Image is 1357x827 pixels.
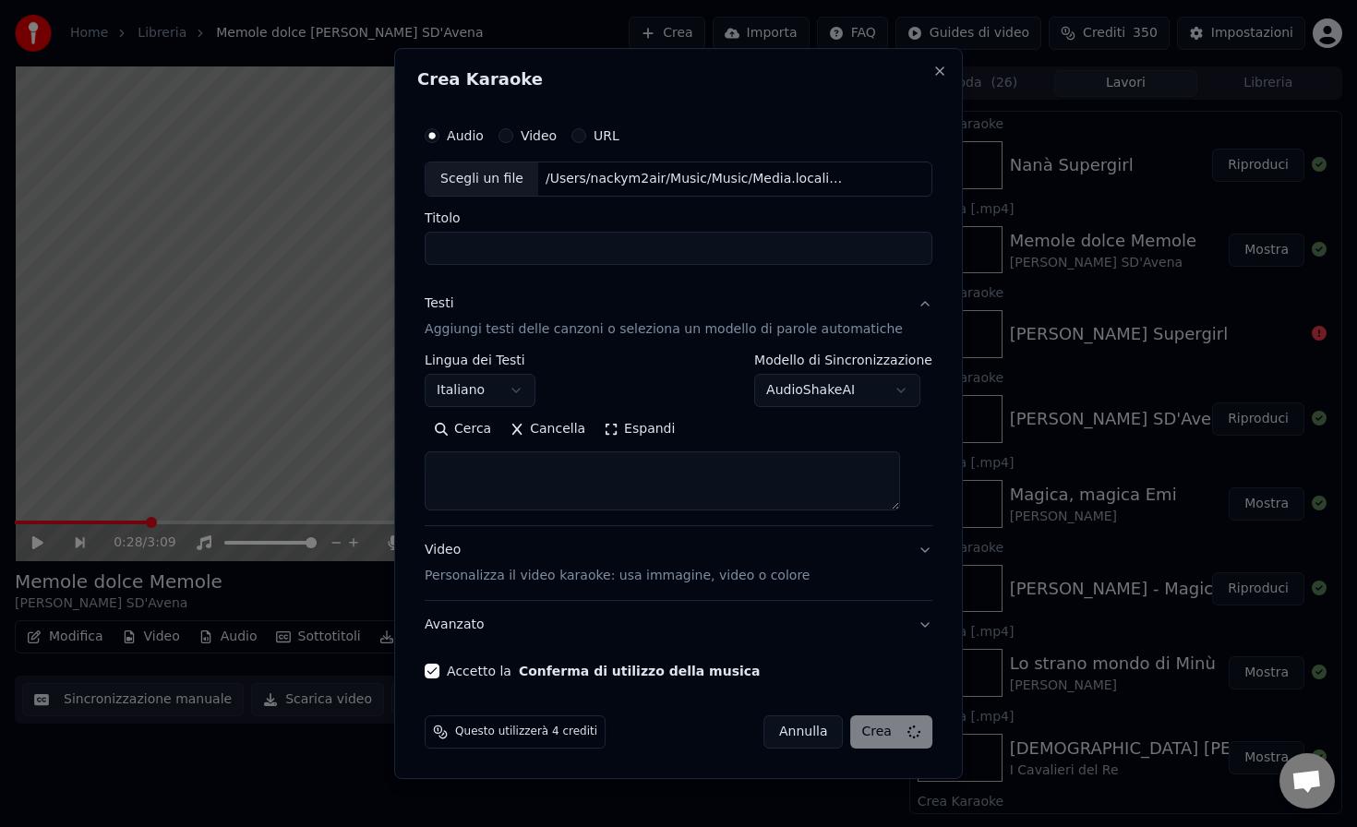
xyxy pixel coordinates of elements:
[425,601,932,649] button: Avanzato
[447,665,760,677] label: Accetto la
[519,665,761,677] button: Accetto la
[425,541,810,585] div: Video
[425,280,932,354] button: TestiAggiungi testi delle canzoni o seleziona un modello di parole automatiche
[594,129,619,142] label: URL
[763,715,844,749] button: Annulla
[500,414,594,444] button: Cancella
[417,71,940,88] h2: Crea Karaoke
[447,129,484,142] label: Audio
[425,526,932,600] button: VideoPersonalizza il video karaoke: usa immagine, video o colore
[594,414,684,444] button: Espandi
[425,320,903,339] p: Aggiungi testi delle canzoni o seleziona un modello di parole automatiche
[425,414,500,444] button: Cerca
[538,170,852,188] div: /Users/nackym2air/Music/Music/Media.localized/Music/Compilations/Super Hits_ Il meglio del meglio...
[425,354,535,366] label: Lingua dei Testi
[455,725,597,739] span: Questo utilizzerà 4 crediti
[425,294,453,313] div: Testi
[754,354,932,366] label: Modello di Sincronizzazione
[426,162,538,196] div: Scegli un file
[425,354,932,525] div: TestiAggiungi testi delle canzoni o seleziona un modello di parole automatiche
[425,211,932,224] label: Titolo
[425,567,810,585] p: Personalizza il video karaoke: usa immagine, video o colore
[521,129,557,142] label: Video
